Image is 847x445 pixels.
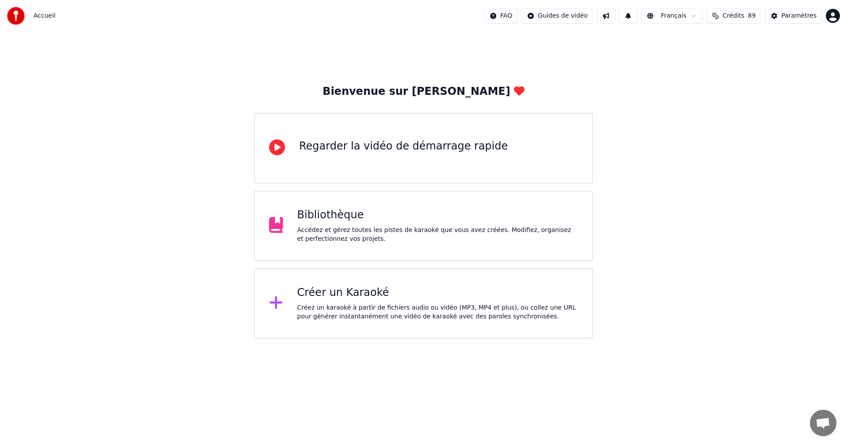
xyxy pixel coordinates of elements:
button: Paramètres [765,8,822,24]
img: youka [7,7,25,25]
button: Guides de vidéo [521,8,593,24]
div: Créer un Karaoké [297,286,578,300]
div: Bibliothèque [297,208,578,222]
nav: breadcrumb [34,11,56,20]
div: Bienvenue sur [PERSON_NAME] [322,85,524,99]
span: Accueil [34,11,56,20]
button: FAQ [484,8,518,24]
span: 89 [748,11,756,20]
span: Crédits [723,11,744,20]
button: Crédits89 [706,8,761,24]
div: Créez un karaoké à partir de fichiers audio ou vidéo (MP3, MP4 et plus), ou collez une URL pour g... [297,303,578,321]
a: Ouvrir le chat [810,410,836,436]
div: Paramètres [781,11,817,20]
div: Regarder la vidéo de démarrage rapide [299,139,508,153]
div: Accédez et gérez toutes les pistes de karaoké que vous avez créées. Modifiez, organisez et perfec... [297,226,578,243]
